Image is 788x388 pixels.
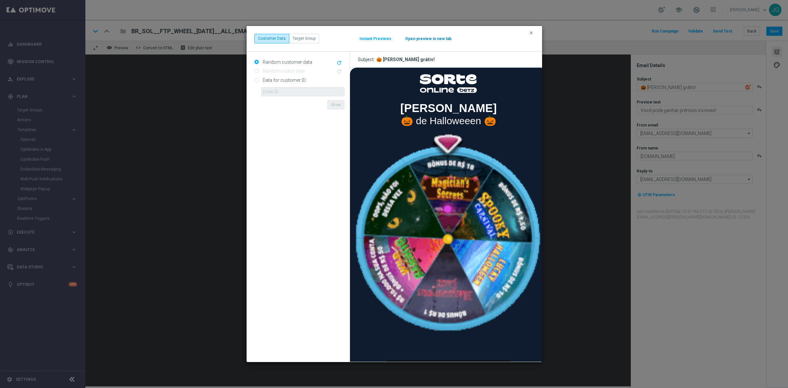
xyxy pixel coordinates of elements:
[358,57,376,62] span: Subject:
[327,100,344,109] button: Show
[528,30,536,36] button: clear
[529,30,534,35] i: clear
[336,59,344,67] button: refresh
[336,60,342,66] i: refresh
[261,77,307,83] label: Data for customer ID:
[254,34,319,43] div: ...
[261,68,305,74] label: Random visitor data
[289,34,319,43] button: Target Group
[359,36,392,41] button: Instant Previews
[51,48,146,58] span: 🎃 de Halloweeen 🎃
[254,34,289,43] button: Customer Data
[376,57,435,62] div: 🎃 [PERSON_NAME] grátis!
[261,87,344,96] input: Enter ID
[405,36,452,41] button: Open preview in new tab
[261,59,312,65] label: Random customer data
